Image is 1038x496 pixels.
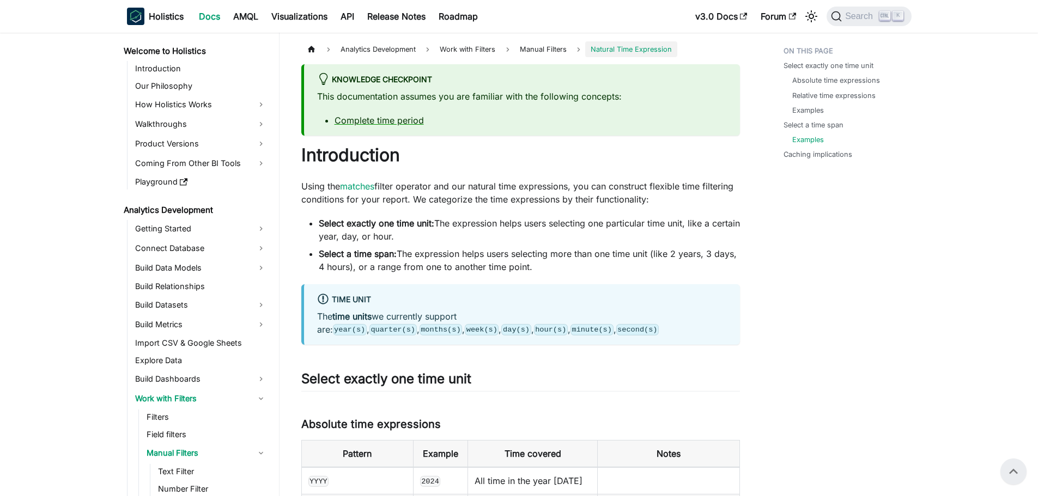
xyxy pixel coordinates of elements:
[265,8,334,25] a: Visualizations
[116,33,280,496] nav: Docs sidebar
[585,41,677,57] span: Natural Time Expression
[420,476,441,487] code: 2024
[132,135,270,152] a: Product Versions
[127,8,144,25] img: Holistics
[420,324,463,335] code: months(s)
[597,440,739,467] th: Notes
[361,8,432,25] a: Release Notes
[317,90,727,103] p: This documentation assumes you are familiar with the following concepts:
[227,8,265,25] a: AMQL
[132,259,270,277] a: Build Data Models
[317,293,727,307] div: Time unit
[842,11,879,21] span: Search
[893,11,903,21] kbd: K
[369,324,417,335] code: quarter(s)
[132,155,270,172] a: Coming From Other BI Tools
[501,324,531,335] code: day(s)
[155,464,270,479] a: Text Filter
[132,296,270,314] a: Build Datasets
[192,8,227,25] a: Docs
[301,440,413,467] th: Pattern
[792,134,824,145] a: Examples
[143,409,270,425] a: Filters
[143,444,270,462] a: Manual Filters
[468,467,598,494] td: All time in the year [DATE]
[465,324,499,335] code: week(s)
[827,7,911,26] button: Search (Ctrl+K)
[784,120,843,130] a: Select a time span
[301,144,740,166] h1: Introduction
[132,78,270,94] a: Our Philosophy
[301,41,322,57] a: Home page
[792,75,880,85] a: Absolute time expressions
[132,96,270,113] a: How Holistics Works
[132,353,270,368] a: Explore Data
[689,8,754,25] a: v3.0 Docs
[149,10,184,23] b: Holistics
[301,180,740,206] p: Using the filter operator and our natural time expressions, you can construct flexible time filte...
[319,217,740,243] li: The expression helps users selecting one particular time unit, like a certain year, day, or hour.
[332,311,372,322] strong: time units
[319,248,397,259] strong: Select a time span:
[132,370,270,388] a: Build Dashboards
[127,8,184,25] a: HolisticsHolistics
[132,390,270,407] a: Work with Filters
[570,324,614,335] code: minute(s)
[143,427,270,442] a: Field filters
[792,105,824,115] a: Examples
[754,8,803,25] a: Forum
[803,8,820,25] button: Switch between dark and light mode (currently light mode)
[784,149,852,160] a: Caching implications
[132,174,270,189] a: Playground
[413,440,468,467] th: Example
[319,218,434,229] strong: Select exactly one time unit:
[468,440,598,467] th: Time covered
[334,8,361,25] a: API
[120,44,270,59] a: Welcome to Holistics
[784,60,873,71] a: Select exactly one time unit
[514,41,572,57] span: Manual Filters
[301,418,740,431] h3: Absolute time expressions
[434,41,501,57] span: Work with Filters
[301,371,740,391] h2: Select exactly one time unit
[132,115,270,133] a: Walkthroughs
[319,247,740,273] li: The expression helps users selecting more than one time unit (like 2 years, 3 days, 4 hours), or ...
[432,8,484,25] a: Roadmap
[120,203,270,218] a: Analytics Development
[308,476,329,487] code: YYYY
[132,335,270,351] a: Import CSV & Google Sheets
[132,240,270,257] a: Connect Database
[333,324,367,335] code: year(s)
[534,324,568,335] code: hour(s)
[317,73,727,87] div: Knowledge Checkpoint
[335,41,421,57] span: Analytics Development
[132,61,270,76] a: Introduction
[317,310,727,336] p: The we currently support are: , , , , , , ,
[335,115,424,126] a: Complete time period
[301,41,740,57] nav: Breadcrumbs
[792,90,876,101] a: Relative time expressions
[132,279,270,294] a: Build Relationships
[340,181,374,192] a: matches
[1000,458,1027,485] button: Scroll back to top
[132,220,270,237] a: Getting Started
[132,316,270,333] a: Build Metrics
[616,324,659,335] code: second(s)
